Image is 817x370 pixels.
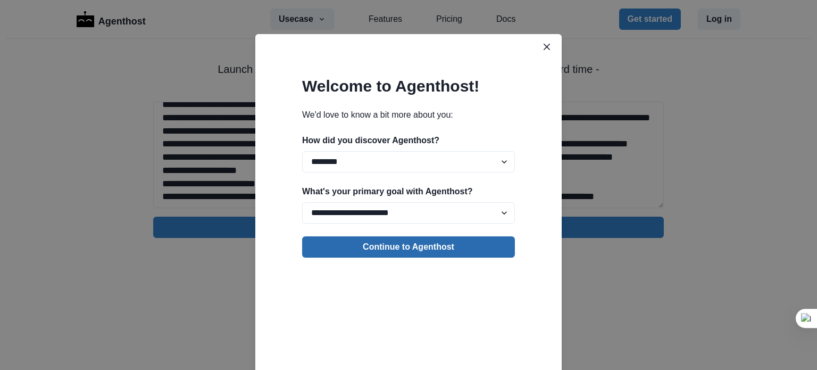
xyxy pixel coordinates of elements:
button: Close [538,38,555,55]
p: We'd love to know a bit more about you: [302,109,515,121]
p: What's your primary goal with Agenthost? [302,185,515,198]
p: How did you discover Agenthost? [302,134,515,147]
button: Continue to Agenthost [302,236,515,258]
h2: Welcome to Agenthost! [302,77,515,96]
